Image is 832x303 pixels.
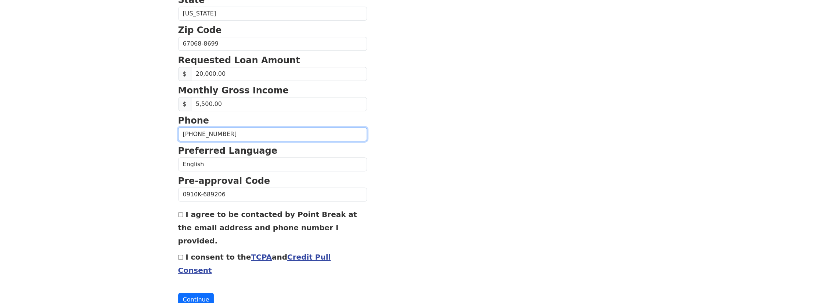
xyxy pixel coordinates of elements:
strong: Pre-approval Code [178,176,270,186]
input: (___) ___-____ [178,127,367,141]
input: Monthly Gross Income [191,97,367,111]
input: Zip Code [178,37,367,51]
strong: Phone [178,115,209,126]
span: $ [178,67,191,81]
label: I agree to be contacted by Point Break at the email address and phone number I provided. [178,210,357,245]
a: TCPA [251,253,272,261]
strong: Requested Loan Amount [178,55,300,65]
p: Monthly Gross Income [178,84,367,97]
label: I consent to the and [178,253,331,275]
span: $ [178,97,191,111]
input: Requested Loan Amount [191,67,367,81]
strong: Zip Code [178,25,222,35]
strong: Preferred Language [178,146,277,156]
input: Pre-approval Code [178,188,367,202]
